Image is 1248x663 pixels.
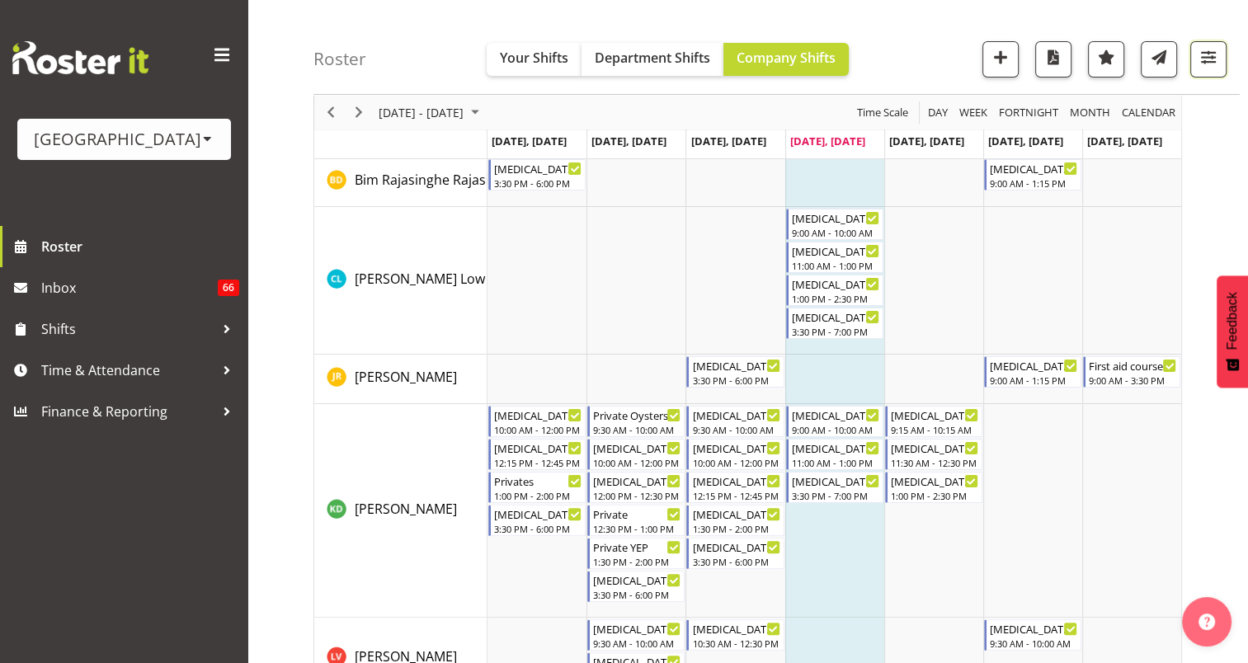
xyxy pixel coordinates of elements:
[692,407,779,423] div: [MEDICAL_DATA] Private
[958,102,989,123] span: Week
[692,522,779,535] div: 1:30 PM - 2:00 PM
[593,522,681,535] div: 12:30 PM - 1:00 PM
[593,588,681,601] div: 3:30 PM - 6:00 PM
[792,308,879,325] div: [MEDICAL_DATA] Crayfish/pvt
[982,41,1019,78] button: Add a new shift
[218,280,239,296] span: 66
[593,456,681,469] div: 10:00 AM - 12:00 PM
[355,500,457,518] span: [PERSON_NAME]
[355,269,485,289] a: [PERSON_NAME] Low
[593,555,681,568] div: 1:30 PM - 2:00 PM
[1088,41,1124,78] button: Highlight an important date within the roster.
[786,209,883,240] div: Caley Low"s event - T3 SGHS Begin From Thursday, August 28, 2025 at 9:00:00 AM GMT+12:00 Ends At ...
[926,102,949,123] span: Day
[692,456,779,469] div: 10:00 AM - 12:00 PM
[692,423,779,436] div: 9:30 AM - 10:00 AM
[376,102,487,123] button: August 25 - 31, 2025
[317,95,345,129] div: Previous
[314,158,487,207] td: Bim Rajasinghe Rajasinghe Diyawadanage resource
[990,620,1077,637] div: [MEDICAL_DATA] Pipi's (20mins)
[593,505,681,522] div: Private
[792,423,879,436] div: 9:00 AM - 10:00 AM
[889,134,964,148] span: [DATE], [DATE]
[792,456,879,469] div: 11:00 AM - 1:00 PM
[990,637,1077,650] div: 9:30 AM - 10:00 AM
[593,571,681,588] div: [MEDICAL_DATA] Oys/Pvt
[737,49,836,67] span: Company Shifts
[494,440,582,456] div: [MEDICAL_DATA] Privates
[891,407,978,423] div: [MEDICAL_DATA][GEOGRAPHIC_DATA]
[885,472,982,503] div: Kaelah Dondero"s event - T3 AURORA Begin From Friday, August 29, 2025 at 1:00:00 PM GMT+12:00 End...
[1119,102,1179,123] button: Month
[494,423,582,436] div: 10:00 AM - 12:00 PM
[692,538,779,555] div: [MEDICAL_DATA] Squids
[692,440,779,456] div: [MEDICAL_DATA] Babies
[494,489,582,502] div: 1:00 PM - 2:00 PM
[1199,614,1215,630] img: help-xxl-2.png
[792,209,879,226] div: [MEDICAL_DATA] SGHS
[786,472,883,503] div: Kaelah Dondero"s event - T3 Yep/Cray Begin From Thursday, August 28, 2025 at 3:30:00 PM GMT+12:00...
[686,619,784,651] div: Lara Von Fintel"s event - T3 ST PATRICKS SCHOOL Begin From Wednesday, August 27, 2025 at 10:30:00...
[494,407,582,423] div: [MEDICAL_DATA] Babies
[593,473,681,489] div: [MEDICAL_DATA] Private Squids
[792,407,879,423] div: [MEDICAL_DATA] SGHS
[891,440,978,456] div: [MEDICAL_DATA] SBHS (boys)
[488,505,586,536] div: Kaelah Dondero"s event - T3 Crayfish Begin From Monday, August 25, 2025 at 3:30:00 PM GMT+12:00 E...
[587,439,685,470] div: Kaelah Dondero"s event - T3 Babies Begin From Tuesday, August 26, 2025 at 10:00:00 AM GMT+12:00 E...
[990,160,1077,176] div: [MEDICAL_DATA] Yep/Squids
[692,473,779,489] div: [MEDICAL_DATA] Private Seals
[786,242,883,273] div: Caley Low"s event - T3 TE KURA Begin From Thursday, August 28, 2025 at 11:00:00 AM GMT+12:00 Ends...
[593,538,681,555] div: Private YEP
[494,522,582,535] div: 3:30 PM - 6:00 PM
[1190,41,1227,78] button: Filter Shifts
[355,270,485,288] span: [PERSON_NAME] Low
[1225,292,1240,350] span: Feedback
[988,134,1063,148] span: [DATE], [DATE]
[593,637,681,650] div: 9:30 AM - 10:00 AM
[792,440,879,456] div: [MEDICAL_DATA] TE KURA
[41,317,214,341] span: Shifts
[355,368,457,386] span: [PERSON_NAME]
[377,102,465,123] span: [DATE] - [DATE]
[1089,357,1176,374] div: First aid course
[314,355,487,404] td: Jasika Rohloff resource
[345,95,373,129] div: Next
[891,473,978,489] div: [MEDICAL_DATA] AURORA
[593,489,681,502] div: 12:00 PM - 12:30 PM
[487,43,582,76] button: Your Shifts
[313,49,366,68] h4: Roster
[686,505,784,536] div: Kaelah Dondero"s event - T3 Private YEP Begin From Wednesday, August 27, 2025 at 1:30:00 PM GMT+1...
[855,102,911,123] button: Time Scale
[885,439,982,470] div: Kaelah Dondero"s event - T3 SBHS (boys) Begin From Friday, August 29, 2025 at 11:30:00 AM GMT+12:...
[494,505,582,522] div: [MEDICAL_DATA] Crayfish
[320,102,342,123] button: Previous
[984,619,1081,651] div: Lara Von Fintel"s event - T3 Pipi's (20mins) Begin From Saturday, August 30, 2025 at 9:30:00 AM G...
[593,423,681,436] div: 9:30 AM - 10:00 AM
[692,555,779,568] div: 3:30 PM - 6:00 PM
[488,472,586,503] div: Kaelah Dondero"s event - Privates Begin From Monday, August 25, 2025 at 1:00:00 PM GMT+12:00 Ends...
[692,620,779,637] div: [MEDICAL_DATA] [GEOGRAPHIC_DATA]
[314,404,487,618] td: Kaelah Dondero resource
[984,159,1081,190] div: Bim Rajasinghe Rajasinghe Diyawadanage"s event - T3 Yep/Squids Begin From Saturday, August 30, 20...
[494,456,582,469] div: 12:15 PM - 12:45 PM
[587,505,685,536] div: Kaelah Dondero"s event - Private Begin From Tuesday, August 26, 2025 at 12:30:00 PM GMT+12:00 End...
[792,489,879,502] div: 3:30 PM - 7:00 PM
[692,357,779,374] div: [MEDICAL_DATA] Crayfish
[488,406,586,437] div: Kaelah Dondero"s event - T3 Babies Begin From Monday, August 25, 2025 at 10:00:00 AM GMT+12:00 En...
[593,620,681,637] div: [MEDICAL_DATA] Pipi's (20mins)
[792,226,879,239] div: 9:00 AM - 10:00 AM
[686,406,784,437] div: Kaelah Dondero"s event - T3 Private Begin From Wednesday, August 27, 2025 at 9:30:00 AM GMT+12:00...
[686,439,784,470] div: Kaelah Dondero"s event - T3 Babies Begin From Wednesday, August 27, 2025 at 10:00:00 AM GMT+12:00...
[34,127,214,152] div: [GEOGRAPHIC_DATA]
[587,406,685,437] div: Kaelah Dondero"s event - Private Oysters Begin From Tuesday, August 26, 2025 at 9:30:00 AM GMT+12...
[692,637,779,650] div: 10:30 AM - 12:30 PM
[587,472,685,503] div: Kaelah Dondero"s event - T3 Private Squids Begin From Tuesday, August 26, 2025 at 12:00:00 PM GMT...
[792,259,879,272] div: 11:00 AM - 1:00 PM
[355,367,457,387] a: [PERSON_NAME]
[494,473,582,489] div: Privates
[792,473,879,489] div: [MEDICAL_DATA] Yep/Cray
[984,356,1081,388] div: Jasika Rohloff"s event - T3 Squids/yep Begin From Saturday, August 30, 2025 at 9:00:00 AM GMT+12:...
[885,406,982,437] div: Kaelah Dondero"s event - T3 TISBURY SCHOOL Begin From Friday, August 29, 2025 at 9:15:00 AM GMT+1...
[41,358,214,383] span: Time & Attendance
[41,275,218,300] span: Inbox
